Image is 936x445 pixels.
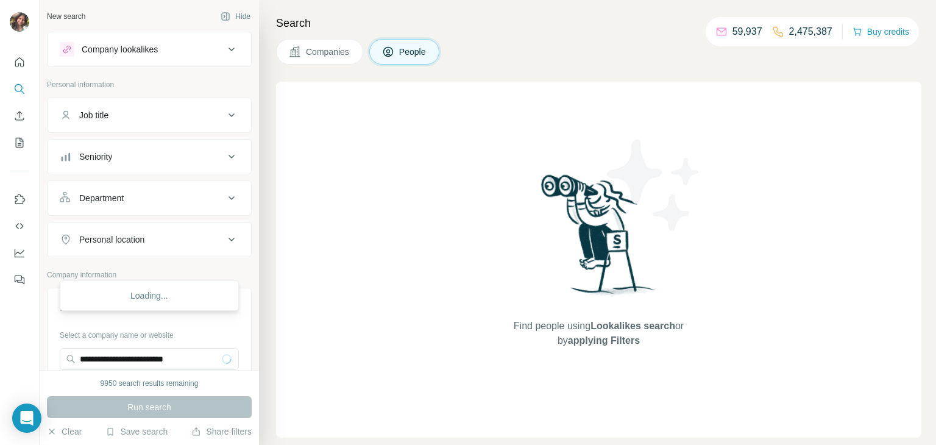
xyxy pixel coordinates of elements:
button: Save search [105,425,168,438]
p: 59,937 [732,24,762,39]
p: 2,475,387 [789,24,832,39]
button: My lists [10,132,29,154]
span: applying Filters [568,335,640,346]
button: Enrich CSV [10,105,29,127]
button: Use Surfe API [10,215,29,237]
div: Open Intercom Messenger [12,404,41,433]
div: Personal location [79,233,144,246]
div: Job title [79,109,108,121]
div: Select a company name or website [60,325,239,341]
span: People [399,46,427,58]
button: Feedback [10,269,29,291]
button: Use Surfe on LinkedIn [10,188,29,210]
button: Clear [47,425,82,438]
button: Personal location [48,225,251,254]
button: Buy credits [853,23,909,40]
button: Search [10,78,29,100]
img: Avatar [10,12,29,32]
button: Hide [212,7,259,26]
button: Share filters [191,425,252,438]
p: Personal information [47,79,252,90]
img: Surfe Illustration - Stars [599,130,709,240]
div: Loading... [63,283,236,308]
div: New search [47,11,85,22]
div: 9950 search results remaining [101,378,199,389]
button: Quick start [10,51,29,73]
div: Department [79,192,124,204]
div: Company lookalikes [82,43,158,55]
div: Seniority [79,151,112,163]
button: Seniority [48,142,251,171]
button: Department [48,183,251,213]
img: Surfe Illustration - Woman searching with binoculars [536,171,662,307]
span: Companies [306,46,350,58]
span: Lookalikes search [590,321,675,331]
button: Job title [48,101,251,130]
p: Company information [47,269,252,280]
span: Find people using or by [501,319,696,348]
button: Company [48,291,251,325]
button: Company lookalikes [48,35,251,64]
h4: Search [276,15,921,32]
button: Dashboard [10,242,29,264]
